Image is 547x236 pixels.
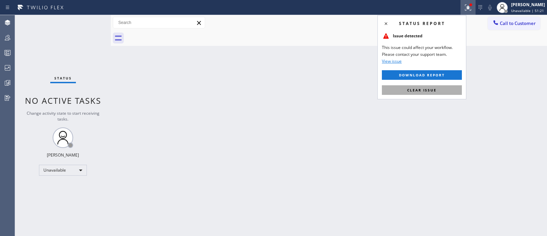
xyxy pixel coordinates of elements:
[113,17,205,28] input: Search
[47,152,79,158] div: [PERSON_NAME]
[485,3,495,12] button: Mute
[511,8,544,13] span: Unavailable | 51:21
[511,2,545,8] div: [PERSON_NAME]
[39,165,87,176] div: Unavailable
[25,95,101,106] span: No active tasks
[27,110,99,122] span: Change activity state to start receiving tasks.
[54,76,72,80] span: Status
[488,17,540,30] button: Call to Customer
[500,20,536,26] span: Call to Customer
